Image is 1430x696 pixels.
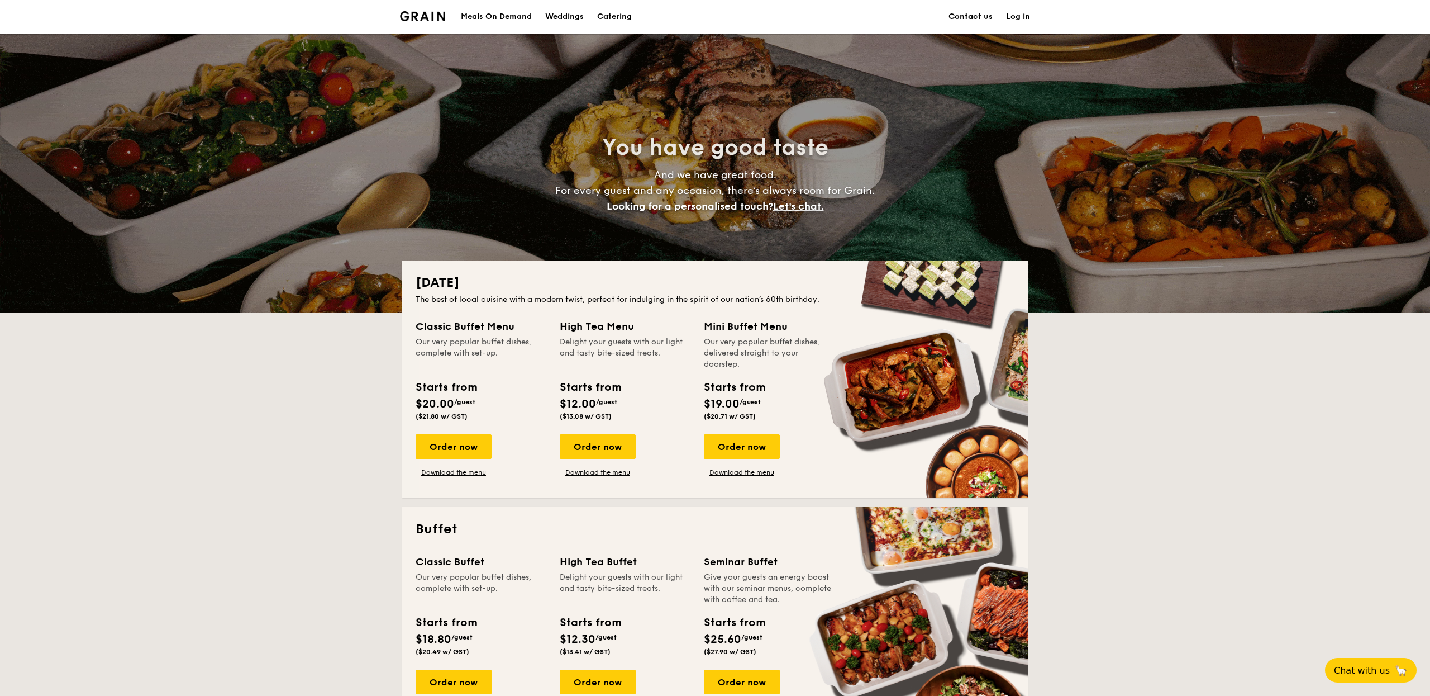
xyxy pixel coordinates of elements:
[704,468,780,477] a: Download the menu
[596,398,617,406] span: /guest
[704,434,780,459] div: Order now
[560,319,690,334] div: High Tea Menu
[416,614,476,631] div: Starts from
[740,398,761,406] span: /guest
[416,397,454,411] span: $20.00
[400,11,445,21] a: Logotype
[560,434,636,459] div: Order now
[454,398,475,406] span: /guest
[416,379,476,396] div: Starts from
[704,554,835,570] div: Seminar Buffet
[704,648,756,656] span: ($27.90 w/ GST)
[560,648,611,656] span: ($13.41 w/ GST)
[595,633,617,641] span: /guest
[704,633,741,646] span: $25.60
[451,633,473,641] span: /guest
[560,397,596,411] span: $12.00
[416,633,451,646] span: $18.80
[773,200,824,212] span: Let's chat.
[560,379,621,396] div: Starts from
[560,633,595,646] span: $12.30
[560,614,621,631] div: Starts from
[560,413,612,420] span: ($13.08 w/ GST)
[704,397,740,411] span: $19.00
[416,554,546,570] div: Classic Buffet
[416,274,1014,292] h2: [DATE]
[704,319,835,334] div: Mini Buffet Menu
[560,554,690,570] div: High Tea Buffet
[704,670,780,694] div: Order now
[1325,658,1417,683] button: Chat with us🦙
[607,200,773,212] span: Looking for a personalised touch?
[416,572,546,605] div: Our very popular buffet dishes, complete with set-up.
[704,614,765,631] div: Starts from
[602,134,828,161] span: You have good taste
[704,379,765,396] div: Starts from
[416,670,492,694] div: Order now
[704,413,756,420] span: ($20.71 w/ GST)
[416,413,468,420] span: ($21.80 w/ GST)
[704,572,835,605] div: Give your guests an energy boost with our seminar menus, complete with coffee and tea.
[416,294,1014,305] div: The best of local cuisine with a modern twist, perfect for indulging in the spirit of our nation’...
[416,434,492,459] div: Order now
[704,337,835,370] div: Our very popular buffet dishes, delivered straight to your doorstep.
[560,468,636,477] a: Download the menu
[416,520,1014,538] h2: Buffet
[1334,665,1390,676] span: Chat with us
[416,319,546,334] div: Classic Buffet Menu
[416,337,546,370] div: Our very popular buffet dishes, complete with set-up.
[560,572,690,605] div: Delight your guests with our light and tasty bite-sized treats.
[560,670,636,694] div: Order now
[400,11,445,21] img: Grain
[416,648,469,656] span: ($20.49 w/ GST)
[1394,664,1408,677] span: 🦙
[416,468,492,477] a: Download the menu
[555,169,875,212] span: And we have great food. For every guest and any occasion, there’s always room for Grain.
[741,633,762,641] span: /guest
[560,337,690,370] div: Delight your guests with our light and tasty bite-sized treats.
